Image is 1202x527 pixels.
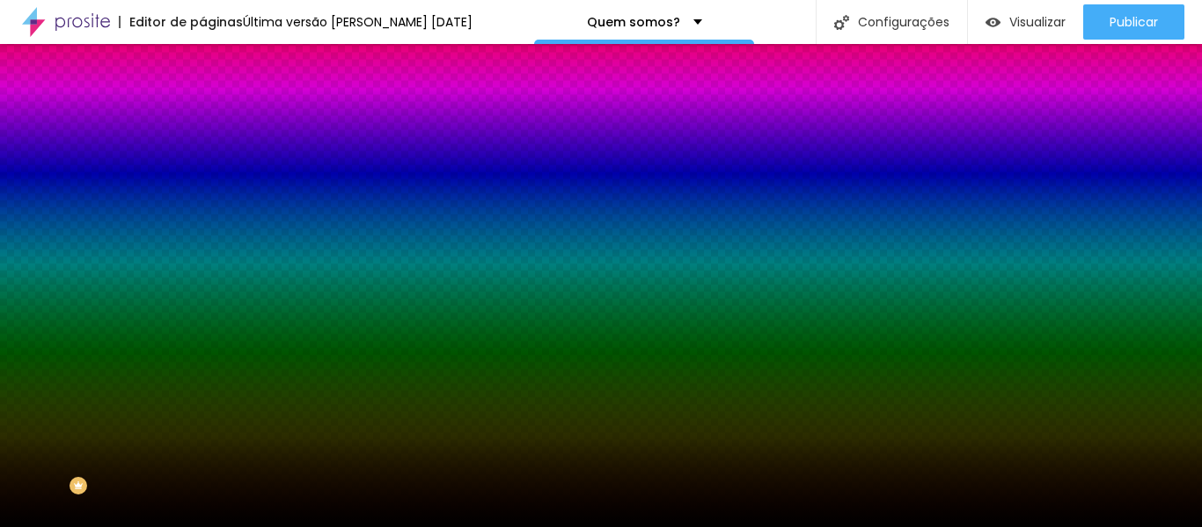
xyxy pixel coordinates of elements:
img: view-1.svg [986,15,1000,30]
div: Editor de páginas [119,16,243,28]
span: Visualizar [1009,15,1066,29]
div: Última versão [PERSON_NAME] [DATE] [243,16,473,28]
button: Visualizar [968,4,1083,40]
p: Quem somos? [587,16,680,28]
img: Icone [834,15,849,30]
span: Publicar [1110,15,1158,29]
button: Publicar [1083,4,1184,40]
